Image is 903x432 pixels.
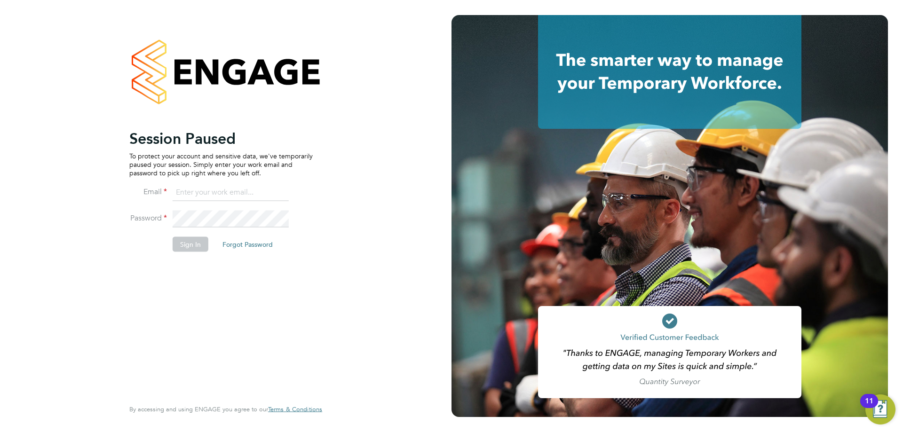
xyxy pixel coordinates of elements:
[865,401,873,413] div: 11
[173,236,208,251] button: Sign In
[129,405,322,413] span: By accessing and using ENGAGE you agree to our
[129,187,167,196] label: Email
[268,405,322,413] span: Terms & Conditions
[129,129,313,148] h2: Session Paused
[129,151,313,177] p: To protect your account and sensitive data, we've temporarily paused your session. Simply enter y...
[268,406,322,413] a: Terms & Conditions
[865,394,895,424] button: Open Resource Center, 11 new notifications
[173,184,289,201] input: Enter your work email...
[215,236,280,251] button: Forgot Password
[129,213,167,223] label: Password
